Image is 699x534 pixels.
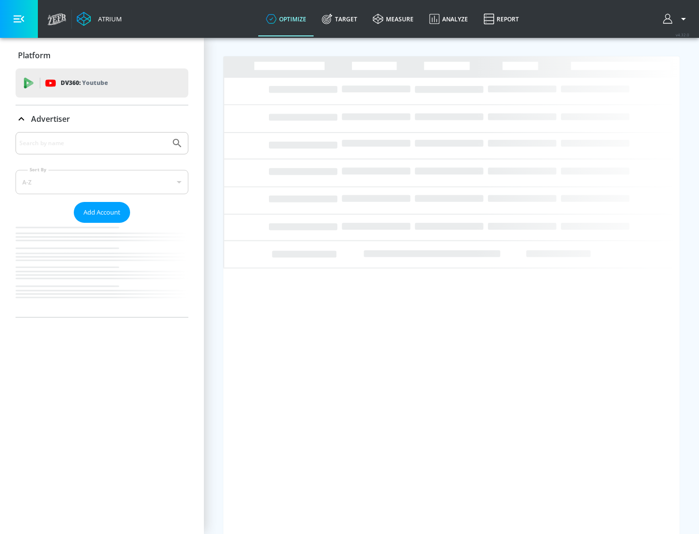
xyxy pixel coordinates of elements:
[28,167,49,173] label: Sort By
[16,132,188,317] div: Advertiser
[421,1,476,36] a: Analyze
[82,78,108,88] p: Youtube
[16,68,188,98] div: DV360: Youtube
[365,1,421,36] a: measure
[61,78,108,88] p: DV360:
[94,15,122,23] div: Atrium
[476,1,527,36] a: Report
[19,137,166,150] input: Search by name
[31,114,70,124] p: Advertiser
[18,50,50,61] p: Platform
[676,32,689,37] span: v 4.32.0
[16,170,188,194] div: A-Z
[77,12,122,26] a: Atrium
[314,1,365,36] a: Target
[74,202,130,223] button: Add Account
[16,223,188,317] nav: list of Advertiser
[258,1,314,36] a: optimize
[16,42,188,69] div: Platform
[16,105,188,133] div: Advertiser
[83,207,120,218] span: Add Account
